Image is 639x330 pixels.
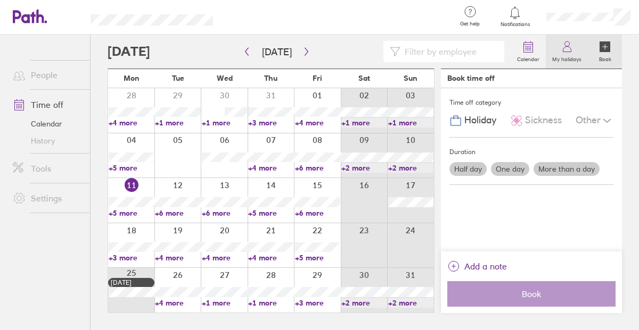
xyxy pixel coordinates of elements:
[525,115,562,126] span: Sickness
[155,208,200,218] a: +6 more
[453,21,487,27] span: Get help
[295,298,340,308] a: +3 more
[400,41,498,62] input: Filter by employee
[546,35,588,69] a: My holidays
[155,253,200,263] a: +4 more
[546,53,588,63] label: My holidays
[511,35,546,69] a: Calendar
[248,163,293,173] a: +4 more
[109,208,154,218] a: +5 more
[248,208,293,218] a: +5 more
[447,74,495,82] div: Book time off
[109,163,154,173] a: +5 more
[295,118,340,128] a: +4 more
[464,115,496,126] span: Holiday
[511,53,546,63] label: Calendar
[388,298,433,308] a: +2 more
[248,118,293,128] a: +3 more
[202,253,247,263] a: +4 more
[358,74,370,82] span: Sat
[295,208,340,218] a: +6 more
[341,118,387,128] a: +1 more
[248,253,293,263] a: +4 more
[449,162,487,176] label: Half day
[109,253,154,263] a: +3 more
[388,163,433,173] a: +2 more
[404,74,417,82] span: Sun
[4,188,90,209] a: Settings
[295,163,340,173] a: +6 more
[491,162,529,176] label: One day
[124,74,140,82] span: Mon
[534,162,600,176] label: More than a day
[111,279,152,286] div: [DATE]
[4,132,90,149] a: History
[202,298,247,308] a: +1 more
[155,298,200,308] a: +4 more
[202,118,247,128] a: +1 more
[295,253,340,263] a: +5 more
[172,74,184,82] span: Tue
[449,95,613,111] div: Time off category
[109,118,154,128] a: +4 more
[4,64,90,86] a: People
[4,115,90,132] a: Calendar
[155,118,200,128] a: +1 more
[264,74,277,82] span: Thu
[455,289,608,299] span: Book
[4,158,90,179] a: Tools
[498,21,532,28] span: Notifications
[593,53,618,63] label: Book
[576,111,613,131] div: Other
[464,258,507,275] span: Add a note
[588,35,622,69] a: Book
[341,298,387,308] a: +2 more
[447,281,616,307] button: Book
[202,208,247,218] a: +6 more
[447,258,507,275] button: Add a note
[217,74,233,82] span: Wed
[388,118,433,128] a: +1 more
[253,43,300,61] button: [DATE]
[341,163,387,173] a: +2 more
[248,298,293,308] a: +1 more
[449,144,613,160] div: Duration
[313,74,322,82] span: Fri
[498,5,532,28] a: Notifications
[4,94,90,115] a: Time off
